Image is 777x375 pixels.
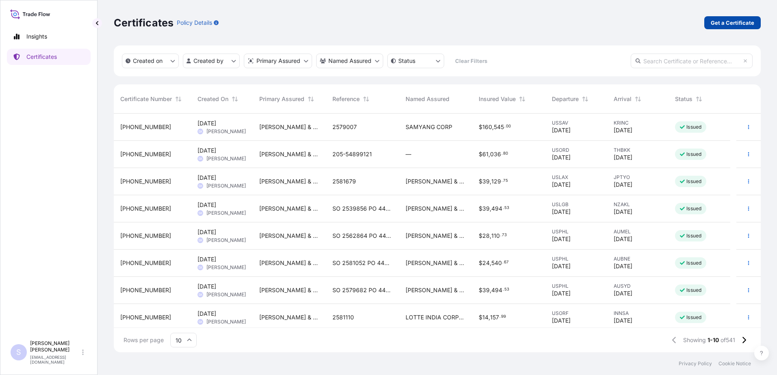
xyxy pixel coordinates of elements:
span: 39 [482,179,490,184]
span: [PHONE_NUMBER] [120,232,171,240]
span: [DATE] [198,174,216,182]
span: , [490,206,491,211]
span: AUBNE [614,256,662,262]
span: [DATE] [552,262,571,270]
span: [DATE] [614,289,632,297]
span: Departure [552,95,579,103]
span: . [504,125,506,128]
button: Clear Filters [448,54,494,67]
p: Named Assured [328,57,371,65]
span: [DATE] [198,147,216,155]
span: [DATE] [198,310,216,318]
span: Named Assured [406,95,449,103]
p: Privacy Policy [679,360,712,367]
p: Created on [133,57,163,65]
span: [DATE] [552,153,571,162]
span: — [406,150,411,158]
span: $ [479,287,482,293]
span: 99 [501,315,506,318]
span: [DATE] [614,235,632,243]
span: USLAX [552,174,601,181]
span: [PERSON_NAME] & [PERSON_NAME] Americas LLC [259,150,319,158]
button: certificateStatus Filter options [387,54,444,68]
span: 110 [491,233,500,239]
p: Issued [686,124,701,130]
span: Primary Assured [259,95,304,103]
span: SO 2539856 PO 4400612756 [332,205,393,213]
span: , [492,124,494,130]
span: Rows per page [124,336,164,344]
span: SK [198,209,202,217]
span: . [501,179,503,182]
span: Certificate Number [120,95,172,103]
span: Created On [198,95,228,103]
span: 1-10 [708,336,719,344]
span: THBKK [614,147,662,153]
span: [PERSON_NAME] & [PERSON_NAME] ANZ PTY LTD [406,259,466,267]
span: . [500,234,501,237]
span: 28 [482,233,490,239]
span: Reference [332,95,360,103]
span: [PERSON_NAME] [206,319,246,325]
p: Certificates [26,53,57,61]
span: 80 [503,152,508,155]
span: 39 [482,287,490,293]
button: Sort [633,94,643,104]
span: [PHONE_NUMBER] [120,205,171,213]
span: USSAV [552,120,601,126]
button: Sort [230,94,240,104]
span: [PERSON_NAME] & [PERSON_NAME] ANZ PTY LTD [406,232,466,240]
span: USPHL [552,256,601,262]
button: createdBy Filter options [183,54,240,68]
p: Status [398,57,415,65]
span: [PERSON_NAME] & [PERSON_NAME] Americas LLC [259,123,319,131]
span: [DATE] [552,208,571,216]
span: [PERSON_NAME] & [PERSON_NAME] Americas LLC [259,205,319,213]
span: . [503,207,504,209]
span: [PHONE_NUMBER] [120,123,171,131]
span: 75 [503,179,508,182]
span: SK [198,127,202,136]
span: [DATE] [614,317,632,325]
span: . [501,152,503,155]
p: Clear Filters [455,57,487,65]
span: . [503,288,504,291]
span: [DATE] [198,282,216,291]
span: 494 [491,287,502,293]
span: [DATE] [614,208,632,216]
span: [PERSON_NAME] & [PERSON_NAME] Americas LLC [259,259,319,267]
span: 205-54899121 [332,150,372,158]
span: KRINC [614,120,662,126]
span: [DATE] [198,201,216,209]
span: Showing [683,336,706,344]
span: AUMEL [614,228,662,235]
span: JPTYO [614,174,662,181]
span: SO 2581052 PO 4400627762 [332,259,393,267]
span: 2581110 [332,313,354,321]
span: 67 [504,261,509,264]
span: NZAKL [614,201,662,208]
span: INNSA [614,310,662,317]
span: 24 [482,260,490,266]
span: [PHONE_NUMBER] [120,313,171,321]
p: Created by [193,57,224,65]
span: [DATE] [552,181,571,189]
button: Sort [580,94,590,104]
p: Issued [686,287,701,293]
span: LOTTE INDIA CORPORATION LIMITED [406,313,466,321]
button: cargoOwner Filter options [316,54,383,68]
p: Issued [686,233,701,239]
span: [DATE] [198,119,216,127]
span: 14 [482,315,488,320]
span: . [502,261,504,264]
span: [PHONE_NUMBER] [120,150,171,158]
span: SK [198,291,202,299]
button: createdOn Filter options [122,54,179,68]
span: 494 [491,206,502,211]
span: 036 [490,151,501,157]
span: [DATE] [552,317,571,325]
span: [DATE] [552,289,571,297]
span: $ [479,233,482,239]
span: Insured Value [479,95,516,103]
span: [PERSON_NAME] [206,155,246,162]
